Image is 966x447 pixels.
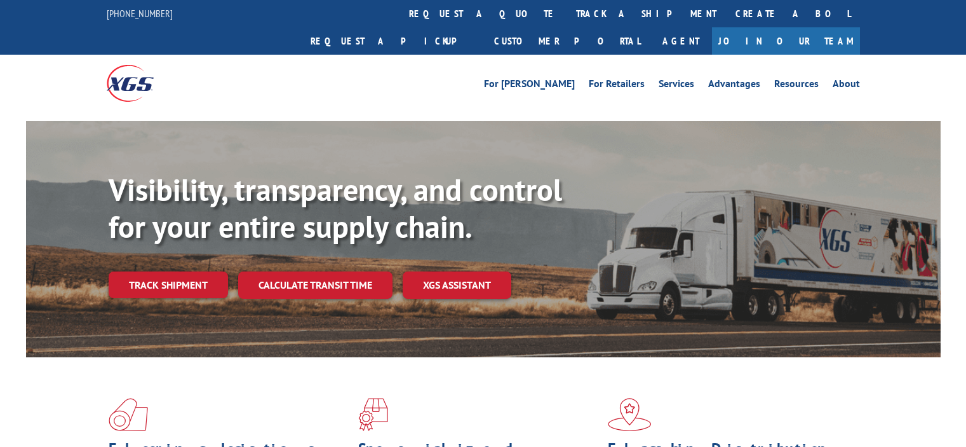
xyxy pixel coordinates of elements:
[107,7,173,20] a: [PHONE_NUMBER]
[403,272,511,299] a: XGS ASSISTANT
[650,27,712,55] a: Agent
[109,272,228,298] a: Track shipment
[238,272,392,299] a: Calculate transit time
[608,398,652,431] img: xgs-icon-flagship-distribution-model-red
[589,79,645,93] a: For Retailers
[301,27,485,55] a: Request a pickup
[109,170,562,246] b: Visibility, transparency, and control for your entire supply chain.
[659,79,694,93] a: Services
[708,79,760,93] a: Advantages
[485,27,650,55] a: Customer Portal
[833,79,860,93] a: About
[484,79,575,93] a: For [PERSON_NAME]
[712,27,860,55] a: Join Our Team
[774,79,819,93] a: Resources
[109,398,148,431] img: xgs-icon-total-supply-chain-intelligence-red
[358,398,388,431] img: xgs-icon-focused-on-flooring-red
